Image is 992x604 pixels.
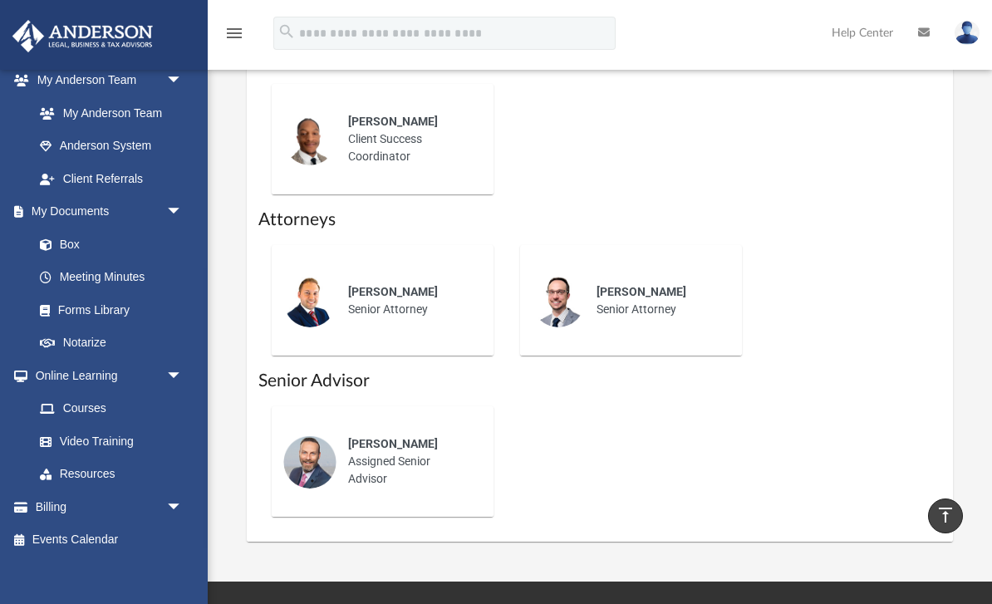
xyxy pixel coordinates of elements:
[166,64,199,98] span: arrow_drop_down
[936,505,955,525] i: vertical_align_top
[277,22,296,41] i: search
[532,274,585,327] img: thumbnail
[23,261,199,294] a: Meeting Minutes
[23,425,191,458] a: Video Training
[336,272,482,330] div: Senior Attorney
[336,424,482,499] div: Assigned Senior Advisor
[12,64,199,97] a: My Anderson Teamarrow_drop_down
[585,272,730,330] div: Senior Attorney
[348,285,438,298] span: [PERSON_NAME]
[12,523,208,557] a: Events Calendar
[23,458,199,491] a: Resources
[7,20,158,52] img: Anderson Advisors Platinum Portal
[12,490,208,523] a: Billingarrow_drop_down
[283,112,336,165] img: thumbnail
[928,498,963,533] a: vertical_align_top
[23,162,199,195] a: Client Referrals
[336,101,482,177] div: Client Success Coordinator
[283,435,336,489] img: thumbnail
[348,115,438,128] span: [PERSON_NAME]
[258,208,941,232] h1: Attorneys
[12,195,199,228] a: My Documentsarrow_drop_down
[23,392,199,425] a: Courses
[166,490,199,524] span: arrow_drop_down
[23,130,199,163] a: Anderson System
[166,195,199,229] span: arrow_drop_down
[955,21,980,45] img: User Pic
[224,23,244,43] i: menu
[283,274,336,327] img: thumbnail
[348,437,438,450] span: [PERSON_NAME]
[23,327,199,360] a: Notarize
[166,359,199,393] span: arrow_drop_down
[23,96,191,130] a: My Anderson Team
[597,285,686,298] span: [PERSON_NAME]
[23,228,191,261] a: Box
[12,359,199,392] a: Online Learningarrow_drop_down
[224,32,244,43] a: menu
[23,293,191,327] a: Forms Library
[258,369,941,393] h1: Senior Advisor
